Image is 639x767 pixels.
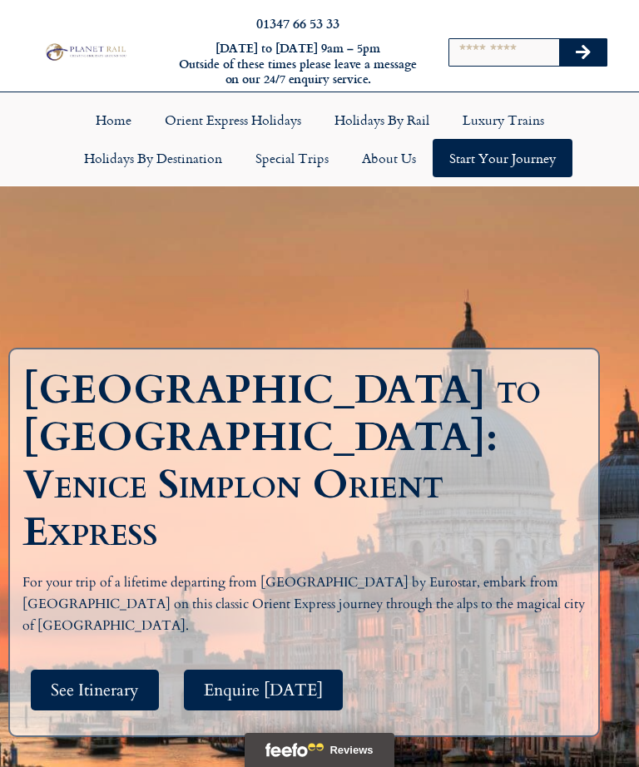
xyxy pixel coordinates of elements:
a: Enquire [DATE] [184,670,343,710]
a: Luxury Trains [446,101,561,139]
a: Special Trips [239,139,345,177]
a: About Us [345,139,433,177]
a: Holidays by Rail [318,101,446,139]
span: Enquire [DATE] [204,680,323,700]
button: Search [559,39,607,66]
a: Home [79,101,148,139]
h1: [GEOGRAPHIC_DATA] to [GEOGRAPHIC_DATA]: Venice Simplon Orient Express [22,366,573,556]
img: Planet Rail Train Holidays Logo [42,42,128,62]
span: See Itinerary [51,680,139,700]
a: Start your Journey [433,139,572,177]
nav: Menu [8,101,631,177]
a: 01347 66 53 33 [256,13,339,32]
a: Orient Express Holidays [148,101,318,139]
a: Holidays by Destination [67,139,239,177]
a: See Itinerary [31,670,159,710]
p: For your trip of a lifetime departing from [GEOGRAPHIC_DATA] by Eurostar, embark from [GEOGRAPHIC... [22,572,586,636]
h6: [DATE] to [DATE] 9am – 5pm Outside of these times please leave a message on our 24/7 enquiry serv... [175,41,422,87]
